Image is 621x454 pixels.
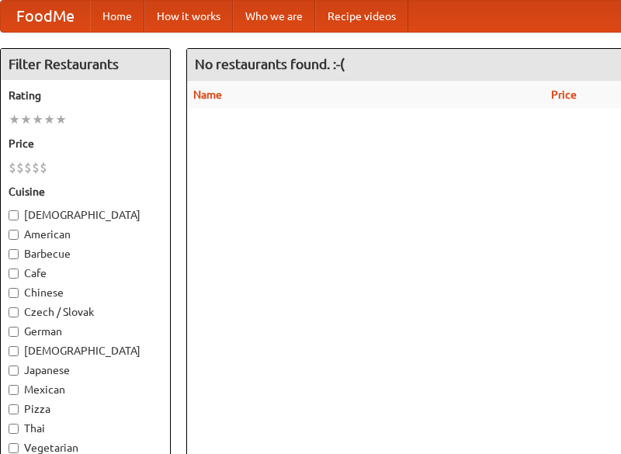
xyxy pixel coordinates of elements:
a: FoodMe [1,1,90,32]
h5: Price [9,136,162,151]
li: $ [24,159,32,176]
label: Japanese [9,362,162,378]
label: German [9,324,162,339]
li: $ [32,159,40,176]
h5: Cuisine [9,184,162,199]
a: Who we are [233,1,315,32]
a: Price [551,88,577,101]
input: Vegetarian [9,443,19,453]
input: [DEMOGRAPHIC_DATA] [9,346,19,356]
label: Mexican [9,382,162,397]
input: Mexican [9,385,19,395]
input: German [9,327,19,337]
li: ★ [43,111,55,128]
input: Pizza [9,404,19,414]
li: $ [16,159,24,176]
h4: Filter Restaurants [1,49,170,80]
input: Chinese [9,288,19,298]
a: Name [193,88,222,101]
label: Thai [9,421,162,436]
a: How it works [144,1,233,32]
label: Chinese [9,285,162,300]
input: [DEMOGRAPHIC_DATA] [9,210,19,220]
label: Barbecue [9,246,162,262]
label: Czech / Slovak [9,304,162,320]
label: [DEMOGRAPHIC_DATA] [9,343,162,359]
label: Cafe [9,265,162,281]
input: Cafe [9,269,19,279]
a: Home [90,1,144,32]
li: $ [40,159,47,176]
ng-pluralize: No restaurants found. :-( [195,57,345,71]
label: [DEMOGRAPHIC_DATA] [9,207,162,223]
li: ★ [55,111,67,128]
input: American [9,230,19,240]
input: Thai [9,424,19,434]
li: ★ [20,111,32,128]
h5: Rating [9,88,162,103]
li: ★ [9,111,20,128]
input: Barbecue [9,249,19,259]
a: Recipe videos [315,1,408,32]
li: ★ [32,111,43,128]
li: $ [9,159,16,176]
input: Japanese [9,366,19,376]
label: American [9,227,162,242]
label: Pizza [9,401,162,417]
input: Czech / Slovak [9,307,19,317]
